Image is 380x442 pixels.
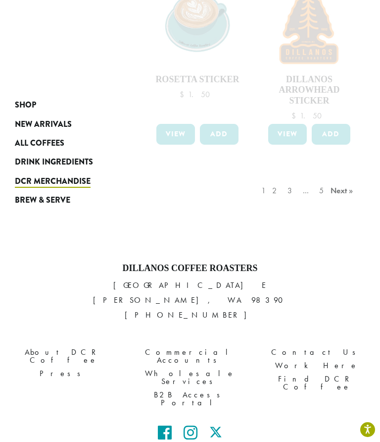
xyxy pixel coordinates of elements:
[7,263,373,274] h4: Dillanos Coffee Roasters
[15,194,70,207] span: Brew & Serve
[15,137,64,150] span: All Coffees
[15,172,112,191] a: DCR Merchandise
[15,153,112,171] a: Drink Ingredients
[134,345,246,367] a: Commercial Accounts
[134,367,246,388] a: Wholesale Services
[134,388,246,410] a: B2B Access Portal
[15,118,72,131] span: New Arrivals
[7,278,373,323] p: [GEOGRAPHIC_DATA] E [PERSON_NAME], WA 98390 [PHONE_NUMBER]
[261,373,373,394] a: Find DCR Coffee
[261,345,373,359] a: Contact Us
[261,359,373,373] a: Work Here
[15,134,112,153] a: All Coffees
[15,191,112,210] a: Brew & Serve
[15,156,93,168] span: Drink Ingredients
[15,99,36,111] span: Shop
[15,175,91,188] span: DCR Merchandise
[7,367,119,381] a: Press
[7,345,119,367] a: About DCR Coffee
[15,96,112,114] a: Shop
[15,114,112,133] a: New Arrivals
